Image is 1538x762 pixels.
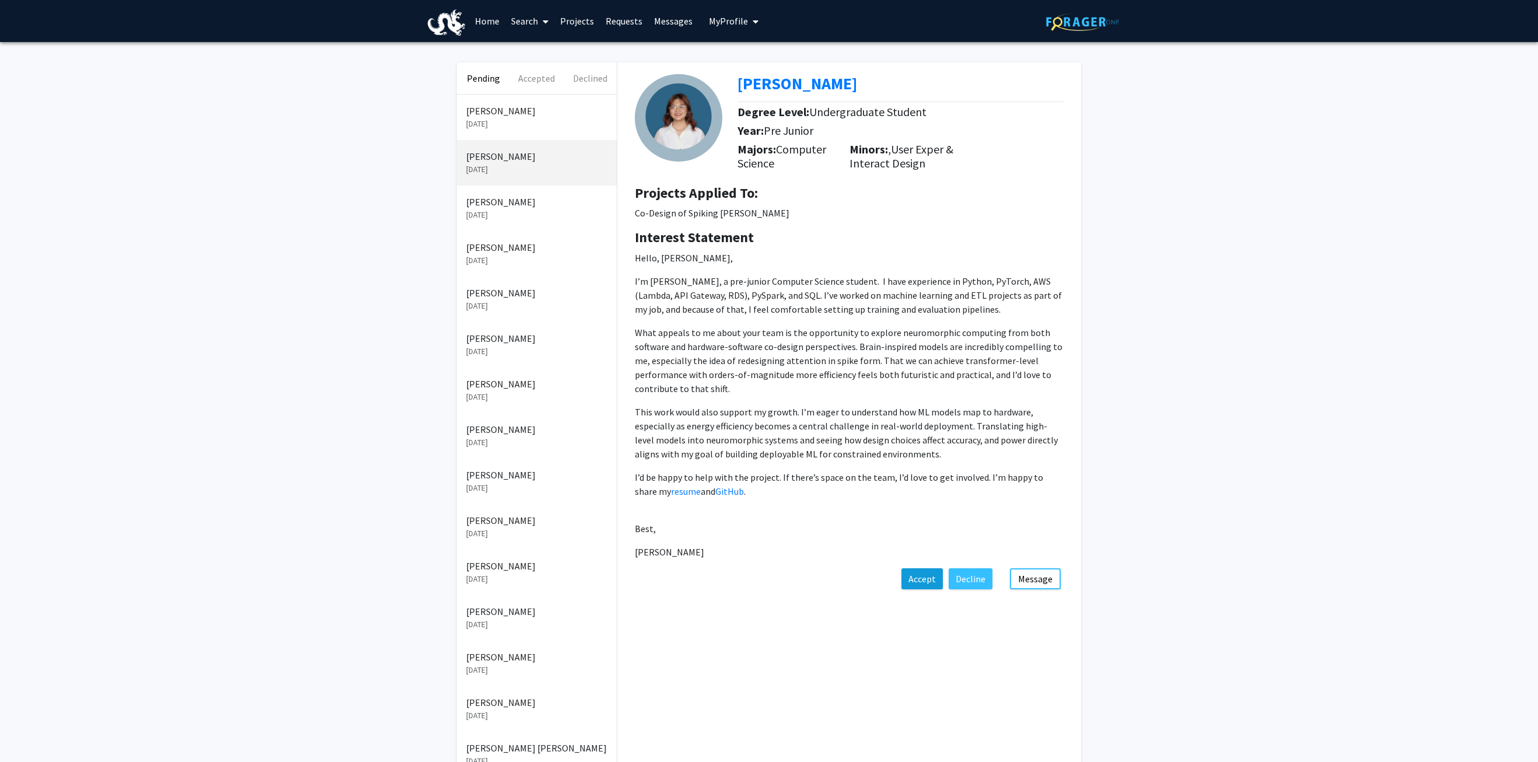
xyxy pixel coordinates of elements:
[901,568,943,589] button: Accept
[737,104,809,119] b: Degree Level:
[764,123,813,138] span: Pre Junior
[466,331,607,345] p: [PERSON_NAME]
[635,326,1064,396] p: What appeals to me about your team is the opportunity to explore neuromorphic computing from both...
[457,62,510,94] button: Pending
[466,650,607,664] p: [PERSON_NAME]
[888,142,891,156] span: ,
[505,1,554,41] a: Search
[635,184,758,202] b: Projects Applied To:
[466,118,607,130] p: [DATE]
[809,104,927,119] span: Undergraduate Student
[466,377,607,391] p: [PERSON_NAME]
[428,9,465,36] img: Drexel University Logo
[466,709,607,722] p: [DATE]
[9,709,50,753] iframe: Chat
[635,522,1064,536] p: Best,
[737,142,776,156] b: Majors:
[466,195,607,209] p: [PERSON_NAME]
[715,485,744,497] a: GitHub
[466,573,607,585] p: [DATE]
[635,228,754,246] b: Interest Statement
[466,422,607,436] p: [PERSON_NAME]
[466,664,607,676] p: [DATE]
[564,62,617,94] button: Declined
[600,1,648,41] a: Requests
[466,741,607,755] p: [PERSON_NAME] [PERSON_NAME]
[510,62,563,94] button: Accepted
[466,209,607,221] p: [DATE]
[466,604,607,618] p: [PERSON_NAME]
[635,470,1064,498] p: I’d be happy to help with the project. If there’s space on the team, I’d love to get involved. I’...
[466,254,607,267] p: [DATE]
[554,1,600,41] a: Projects
[635,74,722,162] img: Profile Picture
[635,405,1064,461] p: This work would also support my growth. I’m eager to understand how ML models map to hardware, es...
[466,104,607,118] p: [PERSON_NAME]
[635,206,1064,220] p: Co-Design of Spiking [PERSON_NAME]
[737,73,857,94] a: Opens in a new tab
[949,568,992,589] button: Decline
[635,251,1064,265] p: Hello, [PERSON_NAME],
[466,695,607,709] p: [PERSON_NAME]
[648,1,698,41] a: Messages
[671,485,701,497] a: resume
[709,15,748,27] span: My Profile
[850,142,888,156] b: Minors:
[1010,568,1061,589] button: Message
[466,163,607,176] p: [DATE]
[850,142,953,170] span: User Exper & Interact Design
[469,1,505,41] a: Home
[466,345,607,358] p: [DATE]
[466,482,607,494] p: [DATE]
[466,436,607,449] p: [DATE]
[466,240,607,254] p: [PERSON_NAME]
[737,142,826,170] span: Computer Science
[466,527,607,540] p: [DATE]
[466,559,607,573] p: [PERSON_NAME]
[466,468,607,482] p: [PERSON_NAME]
[635,545,1064,559] p: [PERSON_NAME]
[1046,13,1119,31] img: ForagerOne Logo
[466,286,607,300] p: [PERSON_NAME]
[466,618,607,631] p: [DATE]
[466,300,607,312] p: [DATE]
[635,274,1064,316] p: I’m [PERSON_NAME], a pre-junior Computer Science student. I have experience in Python, PyTorch, A...
[466,513,607,527] p: [PERSON_NAME]
[737,123,764,138] b: Year:
[737,73,857,94] b: [PERSON_NAME]
[466,391,607,403] p: [DATE]
[466,149,607,163] p: [PERSON_NAME]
